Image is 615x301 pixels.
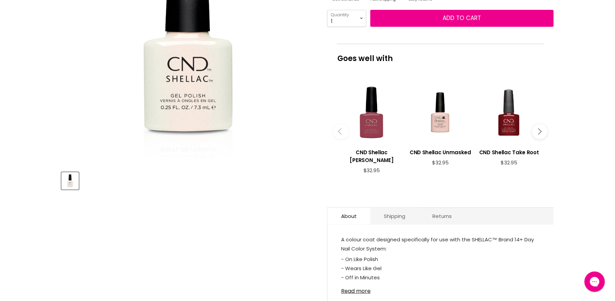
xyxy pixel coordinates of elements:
img: CND Shellac Moonlight & Roses [62,173,78,189]
a: View product:CND Shellac Rose-Mance [341,143,403,167]
h3: CND Shellac Unmasked [409,148,471,156]
a: Read more [341,284,540,294]
a: View product:CND Shellac Unmasked [409,143,471,160]
a: View product:CND Shellac Take Root [478,143,540,160]
h3: CND Shellac Take Root [478,148,540,156]
span: $32.95 [501,159,517,166]
span: Add to cart [443,14,481,22]
p: - On Like Polish - Wears Like Gel - Off in Minutes - No Nail Damage* [341,255,540,293]
a: About [328,208,370,224]
button: CND Shellac Moonlight & Roses [61,172,79,189]
p: A colour coat designed specifically for use with the SHELLAC™ Brand 14+ Day Nail Color System: [341,235,540,255]
span: $32.95 [432,159,449,166]
div: Product thumbnails [60,170,316,189]
span: $32.95 [364,167,380,174]
h3: CND Shellac [PERSON_NAME] [341,148,403,164]
a: Returns [419,208,465,224]
p: Goes well with [337,44,543,66]
iframe: Gorgias live chat messenger [581,269,608,294]
button: Add to cart [370,10,554,27]
a: Shipping [370,208,419,224]
select: Quantity [327,10,366,27]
